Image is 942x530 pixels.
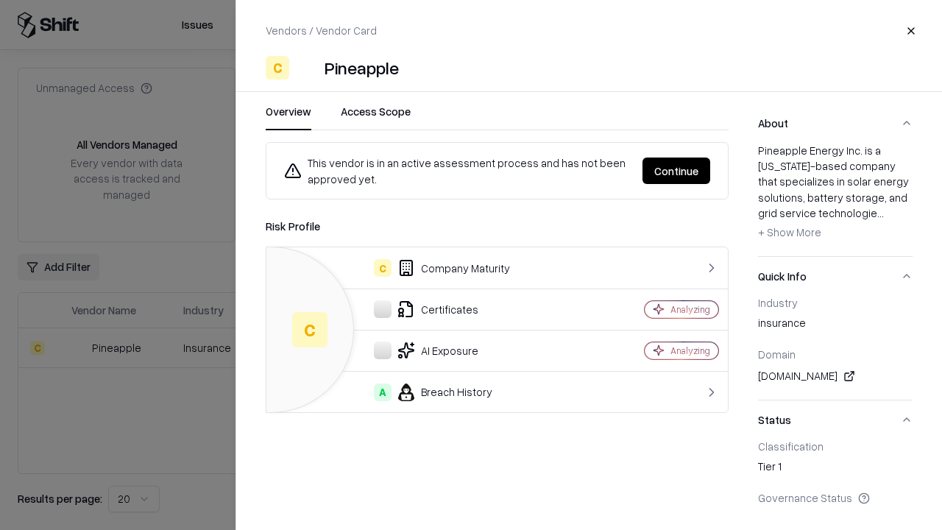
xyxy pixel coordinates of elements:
div: A [374,384,392,401]
button: Overview [266,104,311,130]
div: This vendor is in an active assessment process and has not been approved yet. [284,155,631,187]
p: Vendors / Vendor Card [266,23,377,38]
div: Pineapple [325,56,399,79]
div: Analyzing [670,344,710,357]
button: About [758,104,913,143]
div: Certificates [278,300,593,318]
div: Governance Status [758,491,913,504]
div: C [266,56,289,79]
button: Access Scope [341,104,411,130]
button: + Show More [758,221,821,244]
div: C [292,312,327,347]
span: ... [877,206,884,219]
button: Status [758,400,913,439]
div: [DOMAIN_NAME] [758,367,913,385]
img: Pineapple [295,56,319,79]
div: Tier 1 [758,459,913,479]
div: Quick Info [758,296,913,400]
div: About [758,143,913,256]
span: + Show More [758,225,821,239]
div: AI Exposure [278,342,593,359]
div: Analyzing [670,303,710,316]
button: Continue [642,158,710,184]
div: Industry [758,296,913,309]
div: Pineapple Energy Inc. is a [US_STATE]-based company that specializes in solar energy solutions, b... [758,143,913,244]
div: Domain [758,347,913,361]
div: C [374,259,392,277]
button: Quick Info [758,257,913,296]
div: Risk Profile [266,217,729,235]
div: Breach History [278,384,593,401]
div: Classification [758,439,913,453]
div: insurance [758,315,913,336]
div: Company Maturity [278,259,593,277]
